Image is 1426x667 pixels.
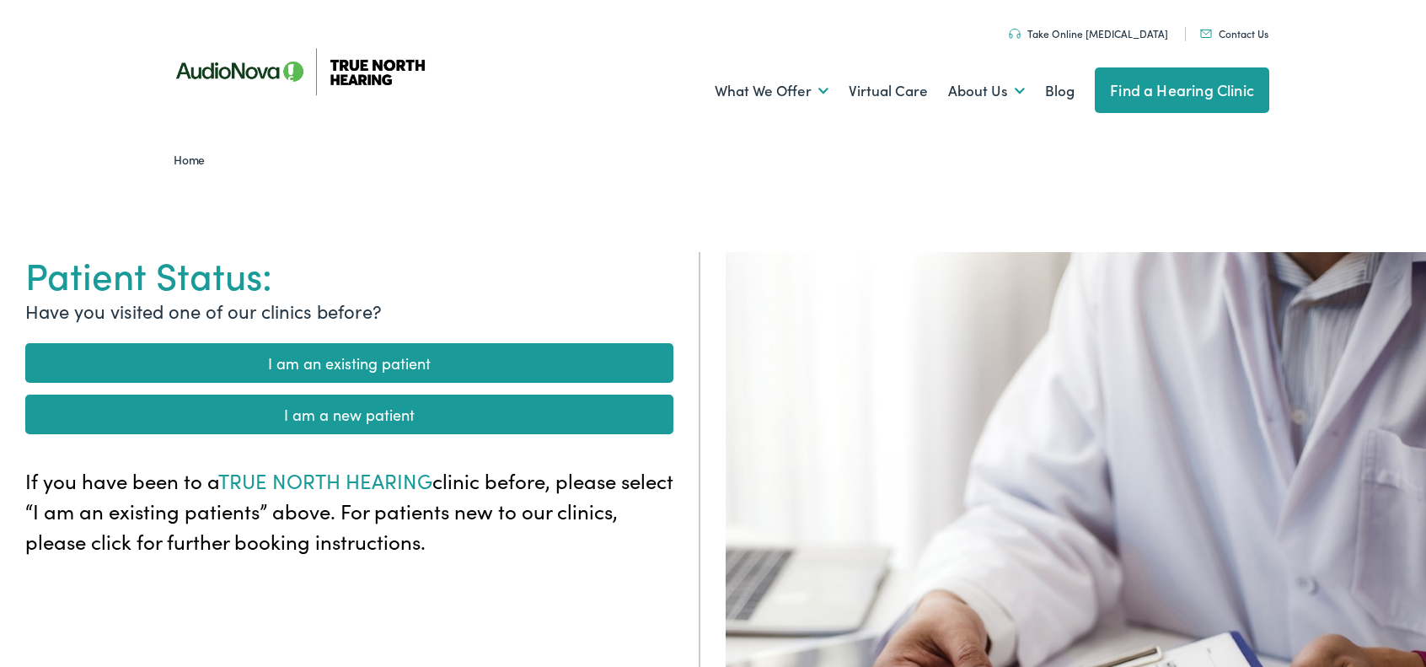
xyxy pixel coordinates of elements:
a: About Us [948,60,1025,122]
img: Headphones icon in color code ffb348 [1009,29,1021,39]
p: Have you visited one of our clinics before? [25,297,673,325]
a: Find a Hearing Clinic [1095,67,1269,113]
a: Contact Us [1200,26,1268,40]
h1: Patient Status: [25,252,673,297]
a: I am an existing patient [25,343,673,383]
a: Blog [1045,60,1075,122]
a: I am a new patient [25,395,673,434]
a: What We Offer [715,60,828,122]
a: Take Online [MEDICAL_DATA] [1009,26,1168,40]
a: Home [174,151,213,168]
img: Mail icon in color code ffb348, used for communication purposes [1200,30,1212,38]
span: TRUE NORTH HEARING [218,466,432,494]
p: If you have been to a clinic before, please select “I am an existing patients” above. For patient... [25,465,673,557]
a: Virtual Care [849,60,928,122]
